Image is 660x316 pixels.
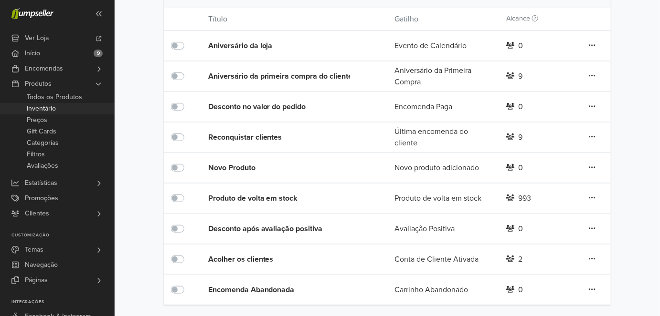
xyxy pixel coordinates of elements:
div: 0 [519,40,523,51]
div: 0 [519,284,523,296]
div: Novo produto adicionado [387,162,499,173]
span: Encomendas [25,61,63,76]
span: Gift Cards [27,126,56,137]
div: 0 [519,223,523,234]
div: 0 [519,101,523,112]
span: Todos os Produtos [27,92,82,103]
div: Aniversário da primeira compra do cliente [208,71,357,82]
span: Clientes [25,206,49,221]
span: 9 [94,50,103,57]
div: Desconto após avaliação positiva [208,223,357,234]
div: Reconquistar clientes [208,132,357,143]
span: Avaliações [27,160,58,172]
div: 2 [519,254,523,265]
p: Integrações [11,299,114,305]
span: Início [25,46,40,61]
div: Aniversário da loja [208,40,357,51]
div: Encomenda Paga [387,101,499,112]
div: Acolher os clientes [208,254,357,265]
span: Temas [25,242,43,257]
span: Ver Loja [25,31,49,46]
div: Desconto no valor do pedido [208,101,357,112]
div: Última encomenda do cliente [387,126,499,149]
span: Preços [27,114,47,126]
div: Encomenda Abandonada [208,284,357,296]
span: Promoções [25,191,58,206]
span: Navegação [25,257,58,273]
div: Conta de Cliente Ativada [387,254,499,265]
span: Filtros [27,149,45,160]
label: Alcance [506,13,538,24]
span: Produtos [25,76,52,92]
div: Aniversário da Primeira Compra [387,65,499,88]
div: Gatilho [387,13,499,25]
div: Produto de volta em stock [208,193,357,204]
div: Avaliação Positiva [387,223,499,234]
span: Estatísticas [25,175,57,191]
div: Produto de volta em stock [387,193,499,204]
span: Categorias [27,137,59,149]
div: Novo Produto [208,162,357,173]
span: Inventário [27,103,56,114]
div: 0 [519,162,523,173]
div: Título [201,13,387,25]
p: Customização [11,233,114,238]
div: 9 [519,71,523,82]
div: 993 [519,193,532,204]
div: Carrinho Abandonado [387,284,499,296]
span: Páginas [25,273,48,288]
div: 9 [519,132,523,143]
div: Evento de Calendário [387,40,499,51]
